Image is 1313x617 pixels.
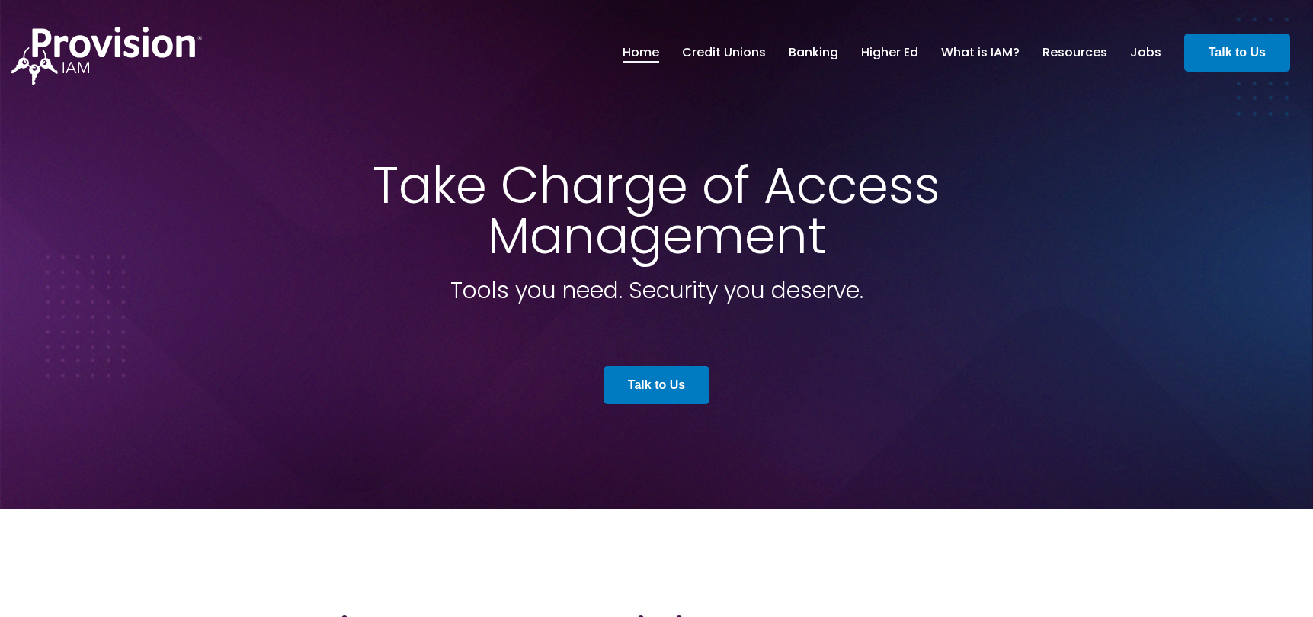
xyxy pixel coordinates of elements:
a: Home [623,40,659,66]
span: Tools you need. Security you deserve. [450,274,863,307]
nav: menu [611,28,1173,77]
a: What is IAM? [941,40,1020,66]
span: Take Charge of Access Management [373,150,940,271]
a: Banking [789,40,838,66]
img: ProvisionIAM-Logo-White [11,27,202,85]
a: Resources [1042,40,1107,66]
strong: Talk to Us [628,378,685,391]
a: Talk to Us [604,366,709,404]
strong: Talk to Us [1209,46,1266,59]
a: Jobs [1130,40,1161,66]
a: Credit Unions [682,40,766,66]
a: Higher Ed [861,40,918,66]
a: Talk to Us [1184,34,1290,72]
